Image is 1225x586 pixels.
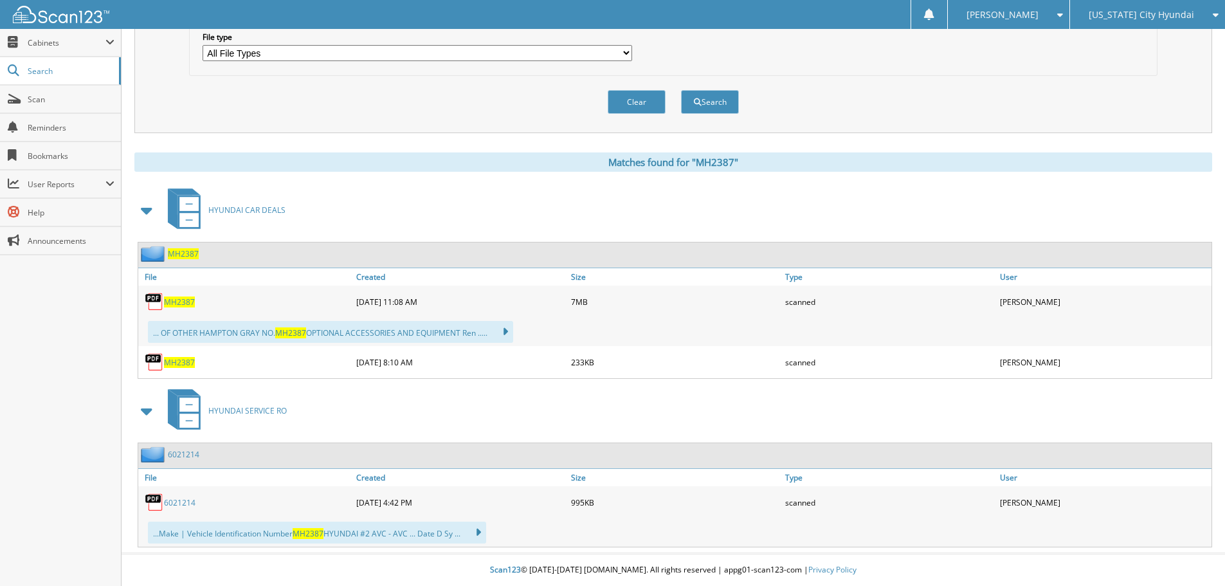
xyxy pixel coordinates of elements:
[1161,524,1225,586] iframe: Chat Widget
[148,522,486,544] div: ...Make | Vehicle Identification Number HYUNDAI #2 AVC - AVC ... Date D Sy ...
[808,564,857,575] a: Privacy Policy
[160,185,286,235] a: HYUNDAI CAR DEALS
[490,564,521,575] span: Scan123
[203,32,632,42] label: File type
[28,151,114,161] span: Bookmarks
[148,321,513,343] div: ... OF OTHER HAMPTON GRAY NO. OPTIONAL ACCESSORIES AND EQUIPMENT Ren .....
[145,493,164,512] img: PDF.png
[353,490,568,515] div: [DATE] 4:42 PM
[28,122,114,133] span: Reminders
[997,469,1211,486] a: User
[1089,11,1194,19] span: [US_STATE] City Hyundai
[145,292,164,311] img: PDF.png
[353,469,568,486] a: Created
[168,449,199,460] a: 6021214
[141,246,168,262] img: folder2.png
[28,66,113,77] span: Search
[164,497,195,508] a: 6021214
[997,349,1211,375] div: [PERSON_NAME]
[122,554,1225,586] div: © [DATE]-[DATE] [DOMAIN_NAME]. All rights reserved | appg01-scan123-com |
[568,469,783,486] a: Size
[568,268,783,286] a: Size
[141,446,168,462] img: folder2.png
[681,90,739,114] button: Search
[782,349,997,375] div: scanned
[353,268,568,286] a: Created
[353,289,568,315] div: [DATE] 11:08 AM
[164,297,195,307] a: MH2387
[160,385,287,436] a: HYUNDAI SERVICE RO
[134,152,1212,172] div: Matches found for "MH2387"
[782,268,997,286] a: Type
[145,353,164,372] img: PDF.png
[28,94,114,105] span: Scan
[568,289,783,315] div: 7MB
[208,405,287,416] span: HYUNDAI SERVICE RO
[168,248,199,259] a: MH2387
[608,90,666,114] button: Clear
[568,349,783,375] div: 233KB
[28,179,105,190] span: User Reports
[782,490,997,515] div: scanned
[997,268,1211,286] a: User
[138,268,353,286] a: File
[966,11,1039,19] span: [PERSON_NAME]
[28,37,105,48] span: Cabinets
[275,327,306,338] span: MH2387
[293,528,323,539] span: MH2387
[997,490,1211,515] div: [PERSON_NAME]
[138,469,353,486] a: File
[353,349,568,375] div: [DATE] 8:10 AM
[164,357,195,368] a: MH2387
[568,490,783,515] div: 995KB
[782,289,997,315] div: scanned
[208,205,286,215] span: HYUNDAI CAR DEALS
[28,207,114,218] span: Help
[782,469,997,486] a: Type
[13,6,109,23] img: scan123-logo-white.svg
[28,235,114,246] span: Announcements
[997,289,1211,315] div: [PERSON_NAME]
